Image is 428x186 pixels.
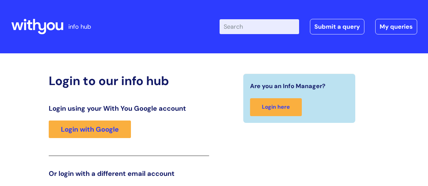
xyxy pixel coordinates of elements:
[49,169,209,178] h3: Or login with a different email account
[49,104,209,112] h3: Login using your With You Google account
[250,98,302,116] a: Login here
[68,21,91,32] p: info hub
[49,74,209,88] h2: Login to our info hub
[250,81,325,91] span: Are you an Info Manager?
[375,19,417,34] a: My queries
[220,19,299,34] input: Search
[49,121,131,138] a: Login with Google
[310,19,364,34] a: Submit a query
